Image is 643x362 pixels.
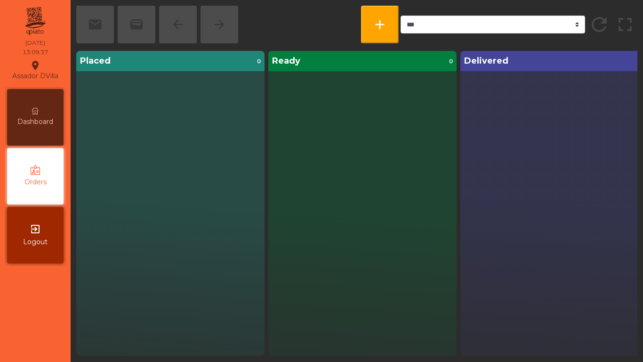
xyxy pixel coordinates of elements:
span: Logout [23,237,48,247]
span: add [372,17,387,32]
div: [DATE] [25,39,45,47]
span: Orders [24,177,47,187]
div: Assador DVilla [12,58,58,82]
span: 0 [257,57,261,66]
span: Delivered [464,55,508,67]
span: 0 [449,57,453,66]
button: add [361,6,399,43]
i: exit_to_app [30,223,41,235]
i: location_on [30,60,41,71]
span: Placed [80,55,111,67]
span: Dashboard [17,117,53,127]
span: Ready [272,55,300,67]
img: qpiato [24,5,47,38]
div: 13:09:37 [23,48,48,57]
